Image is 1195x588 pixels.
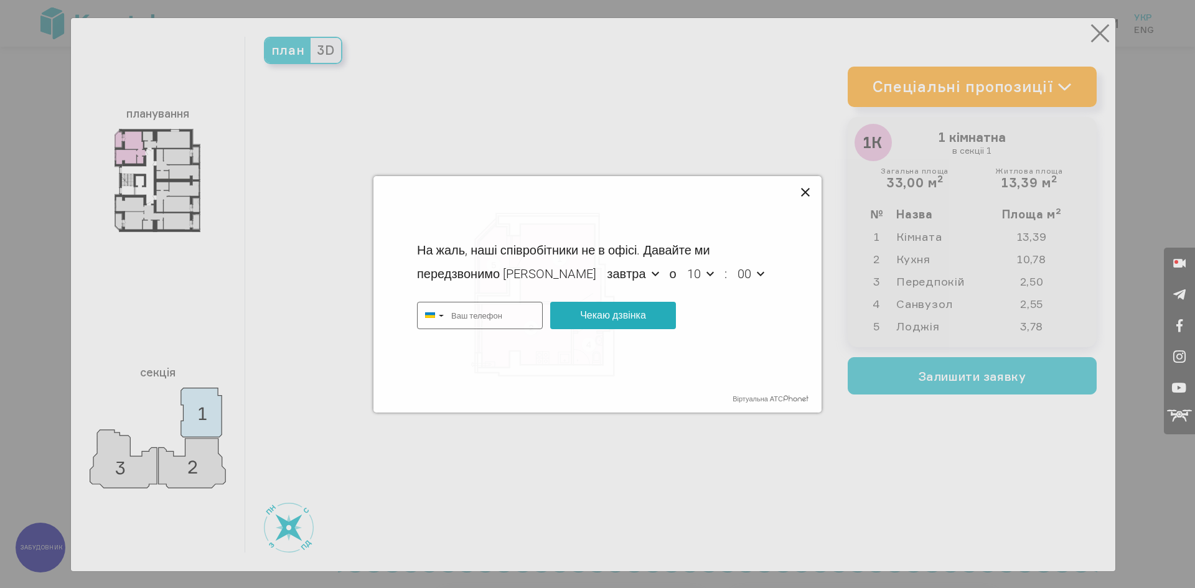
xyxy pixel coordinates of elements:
[550,302,676,329] button: Чекаю дзвінка
[444,302,542,329] input: Ваш телефон
[417,238,778,286] div: На жаль, наші співробітники не в офісі. Давайте ми передзвонимо [PERSON_NAME] о :
[687,266,703,281] span: 10
[738,266,753,281] span: 00
[607,266,647,281] span: зав­тра
[733,395,809,403] a: Віртуальна АТС
[418,302,444,329] span: Україна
